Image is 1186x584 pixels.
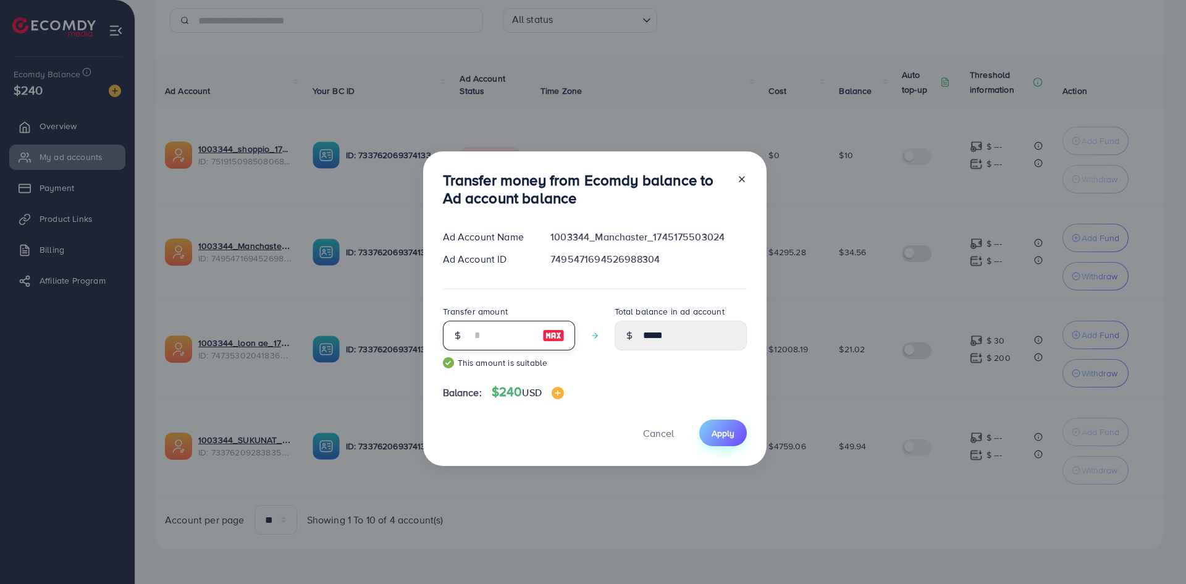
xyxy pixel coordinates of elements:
label: Transfer amount [443,305,508,318]
small: This amount is suitable [443,357,575,369]
div: Ad Account ID [433,252,541,266]
img: image [552,387,564,399]
img: guide [443,357,454,368]
span: Cancel [643,426,674,440]
label: Total balance in ad account [615,305,725,318]
button: Cancel [628,420,689,446]
h4: $240 [492,384,564,400]
div: 7495471694526988304 [540,252,756,266]
div: Ad Account Name [433,230,541,244]
button: Apply [699,420,747,446]
img: image [542,328,565,343]
span: Apply [712,427,734,439]
iframe: Chat [1133,528,1177,575]
h3: Transfer money from Ecomdy balance to Ad account balance [443,171,727,207]
span: Balance: [443,386,482,400]
div: 1003344_Manchaster_1745175503024 [540,230,756,244]
span: USD [522,386,541,399]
